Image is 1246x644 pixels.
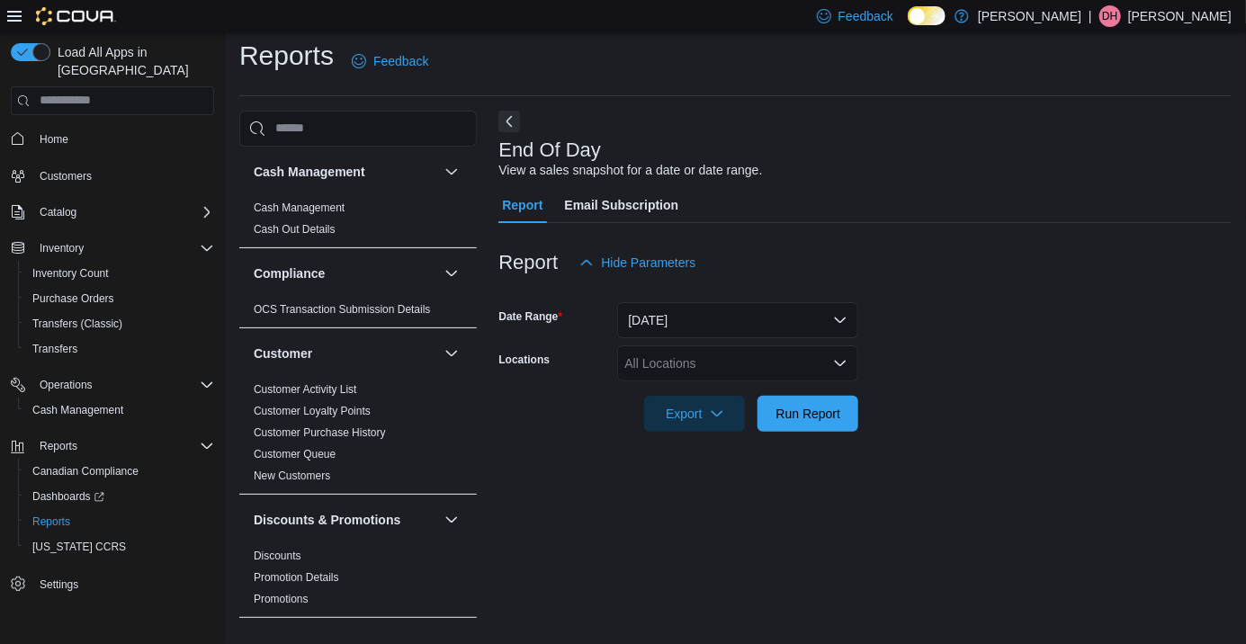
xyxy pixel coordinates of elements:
button: Inventory [4,236,221,261]
span: Dashboards [25,486,214,507]
span: Catalog [32,201,214,223]
span: Customers [32,165,214,187]
span: Home [40,132,68,147]
span: Operations [32,374,214,396]
span: Feedback [838,7,893,25]
div: Compliance [239,299,477,327]
button: Cash Management [254,163,437,181]
button: Inventory Count [18,261,221,286]
span: Transfers (Classic) [25,313,214,335]
h3: Customer [254,344,312,362]
span: Inventory [40,241,84,255]
label: Locations [498,353,550,367]
button: Discounts & Promotions [441,509,462,531]
span: Settings [32,572,214,595]
a: [US_STATE] CCRS [25,536,133,558]
h1: Reports [239,38,334,74]
div: Cash Management [239,197,477,247]
span: Purchase Orders [32,291,114,306]
span: Reports [32,514,70,529]
a: Home [32,129,76,150]
button: Reports [4,434,221,459]
div: Discounts & Promotions [239,545,477,617]
span: Catalog [40,205,76,219]
a: Customer Activity List [254,383,357,396]
span: Cash Management [32,403,123,417]
button: Catalog [4,200,221,225]
a: Cash Out Details [254,223,336,236]
div: Derek Hurren [1099,5,1121,27]
button: [US_STATE] CCRS [18,534,221,559]
span: Customers [40,169,92,183]
a: Customer Loyalty Points [254,405,371,417]
span: Reports [25,511,214,532]
img: Cova [36,7,116,25]
a: Transfers (Classic) [25,313,130,335]
button: Canadian Compliance [18,459,221,484]
span: Email Subscription [565,187,679,223]
button: Hide Parameters [572,245,703,281]
span: Purchase Orders [25,288,214,309]
button: Cash Management [18,398,221,423]
span: Reports [32,435,214,457]
a: New Customers [254,470,330,482]
span: Transfers (Classic) [32,317,122,331]
span: Cash Management [25,399,214,421]
span: Discounts [254,549,301,563]
button: Customers [4,163,221,189]
button: Discounts & Promotions [254,511,437,529]
h3: End Of Day [498,139,601,161]
span: Canadian Compliance [25,461,214,482]
a: Discounts [254,550,301,562]
p: | [1089,5,1092,27]
span: Report [502,187,542,223]
button: Run Report [757,396,858,432]
span: Promotion Details [254,570,339,585]
span: Dark Mode [908,25,909,26]
span: Hide Parameters [601,254,695,272]
button: Purchase Orders [18,286,221,311]
span: Dashboards [32,489,104,504]
h3: Discounts & Promotions [254,511,400,529]
button: Settings [4,570,221,596]
div: Customer [239,379,477,494]
span: Operations [40,378,93,392]
a: Cash Management [25,399,130,421]
span: Run Report [776,405,841,423]
button: Export [644,396,745,432]
span: Cash Management [254,201,345,215]
span: OCS Transaction Submission Details [254,302,431,317]
h3: Compliance [254,264,325,282]
a: Customer Queue [254,448,336,461]
span: Cash Out Details [254,222,336,237]
button: Cash Management [441,161,462,183]
span: Load All Apps in [GEOGRAPHIC_DATA] [50,43,214,79]
a: Promotion Details [254,571,339,584]
span: [US_STATE] CCRS [32,540,126,554]
span: New Customers [254,469,330,483]
button: Customer [441,343,462,364]
a: Cash Management [254,201,345,214]
a: Reports [25,511,77,532]
button: Catalog [32,201,84,223]
span: Washington CCRS [25,536,214,558]
span: Home [32,128,214,150]
span: Customer Queue [254,447,336,461]
div: View a sales snapshot for a date or date range. [498,161,762,180]
span: Promotions [254,592,309,606]
a: Dashboards [25,486,112,507]
span: Transfers [32,342,77,356]
a: Purchase Orders [25,288,121,309]
a: Customers [32,165,99,187]
span: Customer Purchase History [254,425,386,440]
input: Dark Mode [908,6,946,25]
h3: Cash Management [254,163,365,181]
a: Inventory Count [25,263,116,284]
button: [DATE] [617,302,858,338]
button: Inventory [32,237,91,259]
a: OCS Transaction Submission Details [254,303,431,316]
span: Inventory Count [32,266,109,281]
a: Promotions [254,593,309,605]
span: Customer Loyalty Points [254,404,371,418]
button: Transfers (Classic) [18,311,221,336]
